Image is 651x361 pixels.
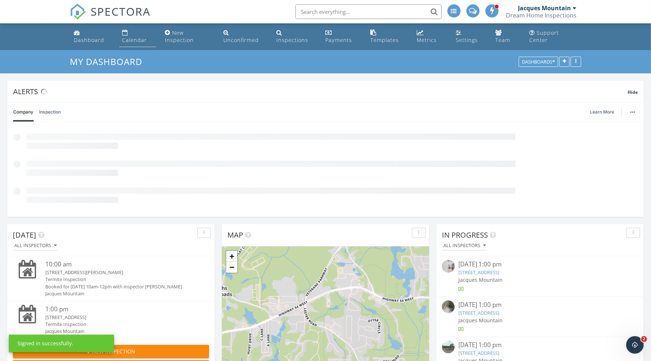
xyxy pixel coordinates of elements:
div: Inspections [276,37,308,43]
a: Inspections [273,26,317,47]
div: [DATE] 1:00 pm [458,341,622,350]
div: Dream Home Inspections [506,12,577,19]
div: 10:00 am [46,260,193,269]
span: Jacques Mountain [458,317,503,324]
div: All Inspectors [443,243,486,248]
span: Map [227,230,243,240]
img: ellipsis-632cfdd7c38ec3a7d453.svg [630,111,635,113]
a: Templates [368,26,408,47]
input: Search everything... [295,4,442,19]
a: My Dashboard [70,55,148,68]
a: Inspection [39,103,61,122]
div: Templates [371,37,399,43]
a: 10:00 am [STREET_ADDRESS][PERSON_NAME] Termite Inspection Booked for [DATE] 10am-12pm with inspec... [13,260,209,297]
a: [DATE] 1:00 pm [STREET_ADDRESS] Jacques Mountain [442,260,638,292]
a: Unconfirmed [220,26,267,47]
button: All Inspectors [442,241,487,251]
div: [DATE] 1:00 pm [458,300,622,310]
div: Metrics [417,37,437,43]
div: Jacques Mountain [46,290,193,297]
button: Dashboards [519,57,558,67]
div: [STREET_ADDRESS] [46,314,193,321]
span: [DATE] [13,230,36,240]
a: Payments [322,26,362,47]
a: New Inspection [162,26,215,47]
span: SPECTORA [91,4,151,19]
div: Dashboard [74,37,105,43]
a: Metrics [414,26,447,47]
a: 1:00 pm [STREET_ADDRESS] Termite Inspection Jacques Mountain [13,305,209,335]
img: streetview [442,341,455,353]
div: New Inspection [165,29,194,43]
a: [STREET_ADDRESS] [458,310,499,316]
div: Alerts [13,87,628,96]
a: [STREET_ADDRESS] [458,350,499,356]
a: [STREET_ADDRESS] [458,269,499,276]
div: 1:00 pm [46,305,193,314]
div: Jacques Mountain [46,328,193,335]
div: Booked for [DATE] 10am-12pm with inspector [PERSON_NAME] [46,283,193,290]
div: Termite Inspection [46,321,193,328]
img: The Best Home Inspection Software - Spectora [70,4,86,20]
span: Hide [628,89,638,95]
a: Learn More [590,108,618,116]
span: 2 [641,336,647,342]
button: All Inspectors [13,241,58,251]
a: [DATE] 1:00 pm [STREET_ADDRESS] Jacques Mountain [442,300,638,333]
div: Team [495,37,510,43]
div: All Inspectors [14,243,57,248]
a: Team [492,26,521,47]
span: In Progress [442,230,488,240]
a: Settings [453,26,487,47]
div: Jacques Mountain [518,4,571,12]
div: Signed in successfully. [18,340,73,347]
a: Zoom out [226,262,237,273]
a: Company [13,103,33,122]
div: Unconfirmed [223,37,259,43]
div: [DATE] 1:00 pm [458,260,622,269]
div: Dashboards [522,59,555,65]
img: streetview [442,300,455,313]
a: Calendar [119,26,156,47]
div: Support Center [529,29,559,43]
div: Payments [325,37,352,43]
a: Zoom in [226,251,237,262]
iframe: Intercom live chat [626,336,644,354]
div: Calendar [122,37,147,43]
div: [STREET_ADDRESS][PERSON_NAME] [46,269,193,276]
span: Jacques Mountain [458,276,503,283]
img: streetview [442,260,455,273]
a: Dashboard [71,26,114,47]
a: SPECTORA [70,10,151,25]
div: Termite Inspection [46,276,193,283]
div: Settings [456,37,478,43]
a: Support Center [526,26,580,47]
